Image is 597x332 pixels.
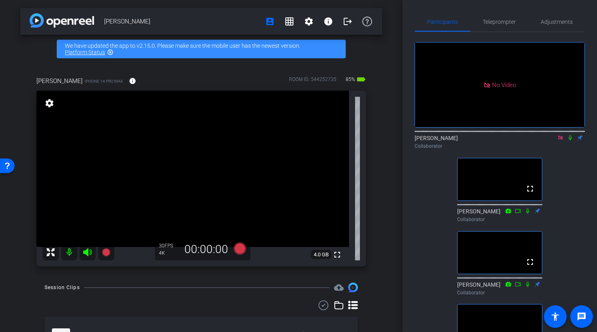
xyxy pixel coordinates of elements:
mat-icon: settings [304,17,314,26]
mat-icon: fullscreen [525,257,535,267]
span: Destinations for your clips [334,283,344,292]
div: [PERSON_NAME] [415,134,585,150]
div: Collaborator [457,289,542,296]
div: 30 [159,243,179,249]
mat-icon: info [129,77,136,85]
div: [PERSON_NAME] [457,207,542,223]
span: Participants [427,19,458,25]
mat-icon: fullscreen [525,184,535,194]
mat-icon: fullscreen [332,250,342,260]
div: 4K [159,250,179,256]
mat-icon: cloud_upload [334,283,344,292]
div: ROOM ID: 544252735 [289,76,336,87]
span: FPS [165,243,173,249]
img: Session clips [348,283,358,292]
mat-icon: accessibility [550,312,560,321]
span: No Video [492,81,516,88]
div: Collaborator [457,216,542,223]
span: iPhone 14 Pro Max [85,78,123,84]
div: [PERSON_NAME] [457,281,542,296]
div: We have updated the app to v2.15.0. Please make sure the mobile user has the newest version. [57,40,346,58]
span: 85% [345,73,356,86]
span: Teleprompter [483,19,516,25]
span: 4.0 GB [311,250,332,260]
mat-icon: info [323,17,333,26]
mat-icon: grid_on [285,17,294,26]
mat-icon: message [577,312,586,321]
mat-icon: logout [343,17,353,26]
div: 00:00:00 [179,243,233,256]
img: app-logo [30,13,94,28]
span: [PERSON_NAME] [104,13,260,30]
mat-icon: account_box [265,17,275,26]
a: Platform Status [65,49,105,55]
mat-icon: settings [44,98,55,108]
div: Session Clips [45,283,80,292]
mat-icon: battery_std [356,74,366,84]
div: Collaborator [415,143,585,150]
span: Adjustments [541,19,573,25]
span: [PERSON_NAME] [36,77,83,85]
mat-icon: highlight_off [107,49,113,55]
